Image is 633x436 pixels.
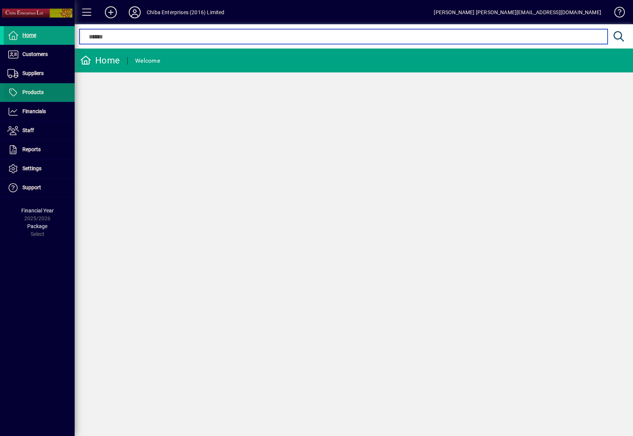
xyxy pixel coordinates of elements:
span: Staff [22,127,34,133]
span: Customers [22,51,48,57]
span: Package [27,223,47,229]
div: Home [80,54,120,66]
button: Add [99,6,123,19]
span: Support [22,184,41,190]
a: Customers [4,45,75,64]
span: Products [22,89,44,95]
a: Settings [4,159,75,178]
span: Home [22,32,36,38]
span: Suppliers [22,70,44,76]
a: Staff [4,121,75,140]
div: Chiba Enterprises (2016) Limited [147,6,225,18]
a: Reports [4,140,75,159]
div: Welcome [135,55,160,67]
a: Products [4,83,75,102]
span: Reports [22,146,41,152]
a: Support [4,178,75,197]
span: Financial Year [21,208,54,214]
button: Profile [123,6,147,19]
span: Financials [22,108,46,114]
a: Knowledge Base [609,1,624,26]
a: Suppliers [4,64,75,83]
div: [PERSON_NAME] [PERSON_NAME][EMAIL_ADDRESS][DOMAIN_NAME] [434,6,601,18]
span: Settings [22,165,41,171]
a: Financials [4,102,75,121]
